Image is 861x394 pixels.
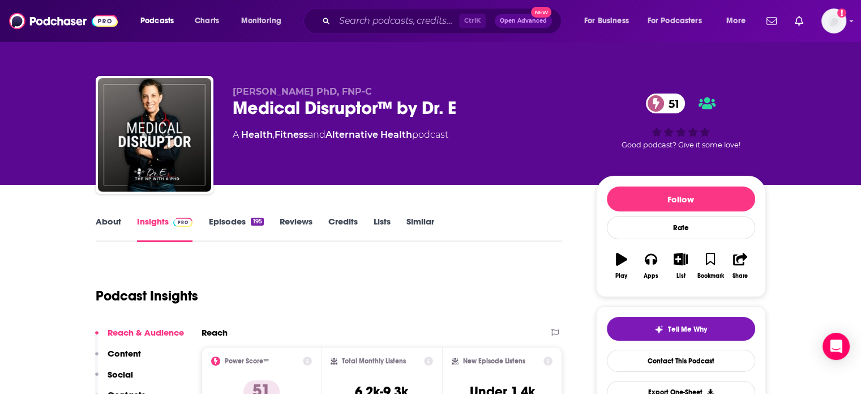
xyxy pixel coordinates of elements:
[202,327,228,338] h2: Reach
[342,357,406,365] h2: Total Monthly Listens
[140,13,174,29] span: Podcasts
[607,216,755,239] div: Rate
[314,8,572,34] div: Search podcasts, credits, & more...
[607,350,755,372] a: Contact This Podcast
[607,317,755,341] button: tell me why sparkleTell Me Why
[95,369,133,390] button: Social
[500,18,547,24] span: Open Advanced
[108,348,141,359] p: Content
[676,273,686,279] div: List
[657,94,685,113] span: 51
[666,245,695,286] button: List
[195,13,219,29] span: Charts
[98,78,211,192] img: Medical Disruptor™ by Dr. E
[531,7,551,18] span: New
[733,273,748,279] div: Share
[406,216,434,242] a: Similar
[495,14,552,28] button: Open AdvancedNew
[251,218,263,226] div: 195
[95,348,141,369] button: Content
[821,9,846,33] span: Logged in as Ashley_Beenen
[648,13,702,29] span: For Podcasters
[459,14,486,28] span: Ctrl K
[233,12,296,30] button: open menu
[273,129,275,140] span: ,
[726,13,746,29] span: More
[173,218,193,227] img: Podchaser Pro
[233,128,448,142] div: A podcast
[718,12,760,30] button: open menu
[644,273,658,279] div: Apps
[607,245,636,286] button: Play
[823,333,850,360] div: Open Intercom Messenger
[697,273,723,279] div: Bookmark
[725,245,755,286] button: Share
[335,12,459,30] input: Search podcasts, credits, & more...
[821,9,846,33] img: User Profile
[275,129,308,140] a: Fitness
[596,86,766,156] div: 51Good podcast? Give it some love!
[584,13,629,29] span: For Business
[208,216,263,242] a: Episodes195
[640,12,718,30] button: open menu
[9,10,118,32] img: Podchaser - Follow, Share and Rate Podcasts
[615,273,627,279] div: Play
[654,325,663,334] img: tell me why sparkle
[308,129,325,140] span: and
[328,216,358,242] a: Credits
[108,369,133,380] p: Social
[233,86,372,97] span: [PERSON_NAME] PhD, FNP-C
[280,216,312,242] a: Reviews
[96,287,198,304] h1: Podcast Insights
[96,216,121,242] a: About
[225,357,269,365] h2: Power Score™
[576,12,643,30] button: open menu
[95,327,184,348] button: Reach & Audience
[790,11,808,31] a: Show notifications dropdown
[636,245,666,286] button: Apps
[821,9,846,33] button: Show profile menu
[622,141,740,149] span: Good podcast? Give it some love!
[762,11,781,31] a: Show notifications dropdown
[646,94,685,113] a: 51
[696,245,725,286] button: Bookmark
[837,9,846,18] svg: Add a profile image
[374,216,391,242] a: Lists
[463,357,525,365] h2: New Episode Listens
[668,325,707,334] span: Tell Me Why
[241,13,281,29] span: Monitoring
[187,12,226,30] a: Charts
[132,12,189,30] button: open menu
[137,216,193,242] a: InsightsPodchaser Pro
[108,327,184,338] p: Reach & Audience
[241,129,273,140] a: Health
[607,187,755,211] button: Follow
[325,129,412,140] a: Alternative Health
